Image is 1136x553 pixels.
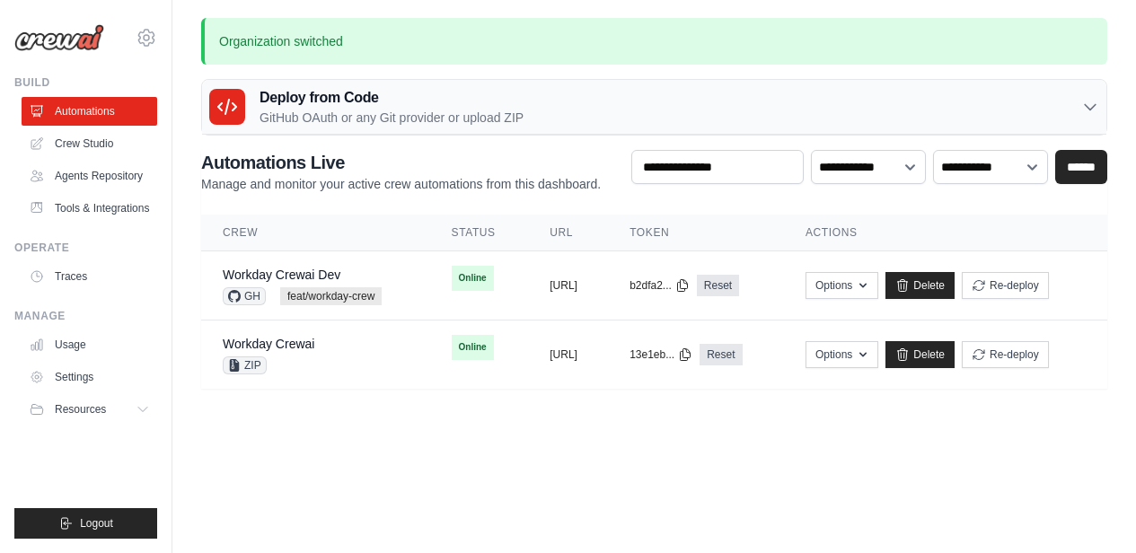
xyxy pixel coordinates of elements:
[260,87,524,109] h3: Deploy from Code
[22,395,157,424] button: Resources
[806,272,878,299] button: Options
[697,275,739,296] a: Reset
[630,278,690,293] button: b2dfa2...
[452,266,494,291] span: Online
[14,24,104,51] img: Logo
[201,18,1107,65] p: Organization switched
[430,215,529,251] th: Status
[608,215,784,251] th: Token
[452,335,494,360] span: Online
[784,215,1107,251] th: Actions
[806,341,878,368] button: Options
[22,129,157,158] a: Crew Studio
[80,516,113,531] span: Logout
[22,330,157,359] a: Usage
[630,347,692,362] button: 13e1eb...
[223,287,266,305] span: GH
[14,75,157,90] div: Build
[962,341,1049,368] button: Re-deploy
[201,150,601,175] h2: Automations Live
[22,363,157,391] a: Settings
[55,402,106,417] span: Resources
[223,356,267,374] span: ZIP
[700,344,742,365] a: Reset
[22,162,157,190] a: Agents Repository
[22,262,157,291] a: Traces
[885,341,955,368] a: Delete
[201,215,430,251] th: Crew
[14,508,157,539] button: Logout
[885,272,955,299] a: Delete
[201,175,601,193] p: Manage and monitor your active crew automations from this dashboard.
[962,272,1049,299] button: Re-deploy
[223,337,314,351] a: Workday Crewai
[14,309,157,323] div: Manage
[260,109,524,127] p: GitHub OAuth or any Git provider or upload ZIP
[223,268,340,282] a: Workday Crewai Dev
[280,287,382,305] span: feat/workday-crew
[22,97,157,126] a: Automations
[14,241,157,255] div: Operate
[22,194,157,223] a: Tools & Integrations
[528,215,608,251] th: URL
